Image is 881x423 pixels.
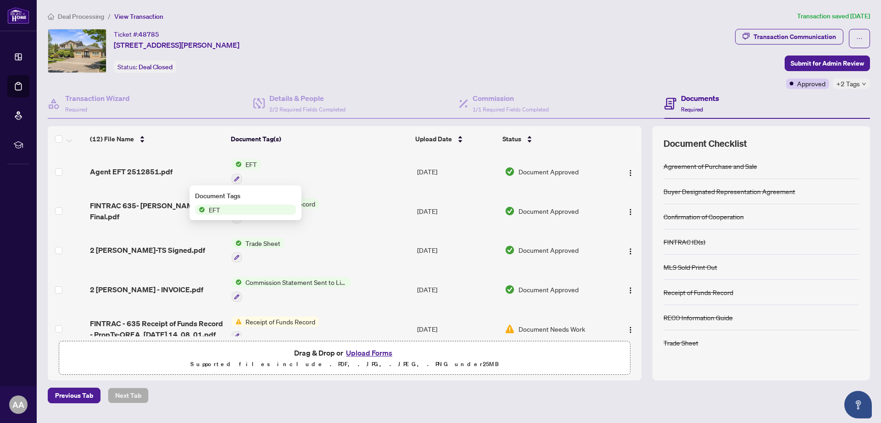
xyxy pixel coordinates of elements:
div: RECO Information Guide [664,312,733,323]
img: Document Status [505,167,515,177]
button: Transaction Communication [735,29,843,45]
span: Document Approved [519,245,579,255]
span: Document Approved [519,284,579,295]
div: Buyer Designated Representation Agreement [664,186,795,196]
span: Document Approved [519,206,579,216]
td: [DATE] [413,152,501,191]
span: Trade Sheet [242,238,284,248]
img: Document Status [505,206,515,216]
span: Approved [797,78,825,89]
span: home [48,13,54,20]
img: Logo [627,169,634,177]
h4: Details & People [269,93,346,104]
div: Document Tags [195,191,296,201]
span: Deal Processing [58,12,104,21]
span: Commission Statement Sent to Listing Brokerage [242,277,351,287]
img: Status Icon [232,317,242,327]
div: Receipt of Funds Record [664,287,733,297]
button: Logo [623,243,638,257]
span: Document Checklist [664,137,747,150]
th: Document Tag(s) [227,126,411,152]
img: Logo [627,248,634,255]
h4: Transaction Wizard [65,93,130,104]
span: Deal Closed [139,63,173,71]
td: [DATE] [413,309,501,349]
img: Document Status [505,245,515,255]
button: Status IconReceipt of Funds Record [232,317,319,341]
span: 48785 [139,30,159,39]
div: Agreement of Purchase and Sale [664,161,757,171]
span: Required [65,106,87,113]
button: Logo [623,204,638,218]
button: Open asap [844,391,872,418]
span: [STREET_ADDRESS][PERSON_NAME] [114,39,240,50]
td: [DATE] [413,191,501,231]
img: Status Icon [232,159,242,169]
img: logo [7,7,29,24]
span: Document Approved [519,167,579,177]
span: (12) File Name [90,134,134,144]
span: 2 [PERSON_NAME]-TS Signed.pdf [90,245,205,256]
span: EFT [242,159,261,169]
div: Confirmation of Cooperation [664,211,744,222]
span: Status [502,134,521,144]
button: Next Tab [108,388,149,403]
p: Supported files include .PDF, .JPG, .JPEG, .PNG under 25 MB [65,359,625,370]
span: down [862,82,866,86]
div: Transaction Communication [753,29,836,44]
span: FINTRAC 635- [PERSON_NAME] Final.pdf [90,200,224,222]
h4: Commission [473,93,549,104]
button: Logo [623,322,638,336]
button: Upload Forms [343,347,395,359]
span: ellipsis [856,35,863,42]
div: FINTRAC ID(s) [664,237,705,247]
li: / [108,11,111,22]
button: Previous Tab [48,388,100,403]
div: Status: [114,61,176,73]
th: Status [499,126,608,152]
span: AA [12,398,24,411]
img: Document Status [505,284,515,295]
span: Document Needs Work [519,324,585,334]
button: Submit for Admin Review [785,56,870,71]
img: Status Icon [232,238,242,248]
span: 2/2 Required Fields Completed [269,106,346,113]
span: 2 [PERSON_NAME] - INVOICE.pdf [90,284,203,295]
div: Ticket #: [114,29,159,39]
span: View Transaction [114,12,163,21]
span: Drag & Drop orUpload FormsSupported files include .PDF, .JPG, .JPEG, .PNG under25MB [59,341,630,375]
img: Logo [627,287,634,294]
span: EFT [205,205,224,215]
img: Logo [627,208,634,216]
span: Required [681,106,703,113]
img: Status Icon [232,277,242,287]
article: Transaction saved [DATE] [797,11,870,22]
span: +2 Tags [836,78,860,89]
button: Status IconTrade Sheet [232,238,284,263]
span: Submit for Admin Review [791,56,864,71]
span: Previous Tab [55,388,93,403]
td: [DATE] [413,231,501,270]
img: Status Icon [195,205,205,215]
span: Receipt of Funds Record [242,317,319,327]
img: Logo [627,326,634,334]
span: FINTRAC - 635 Receipt of Funds Record - PropTx-OREA_[DATE] 14_08_01.pdf [90,318,224,340]
button: Status IconCommission Statement Sent to Listing Brokerage [232,277,351,302]
td: [DATE] [413,270,501,309]
div: MLS Sold Print Out [664,262,717,272]
h4: Documents [681,93,719,104]
button: Logo [623,164,638,179]
button: Status IconEFT [232,159,261,184]
span: Upload Date [415,134,452,144]
img: IMG-E12202389_1.jpg [48,29,106,72]
img: Document Status [505,324,515,334]
span: Drag & Drop or [294,347,395,359]
div: Trade Sheet [664,338,698,348]
th: Upload Date [412,126,499,152]
span: Agent EFT 2512851.pdf [90,166,173,177]
button: Logo [623,282,638,297]
span: 1/1 Required Fields Completed [473,106,549,113]
th: (12) File Name [86,126,228,152]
